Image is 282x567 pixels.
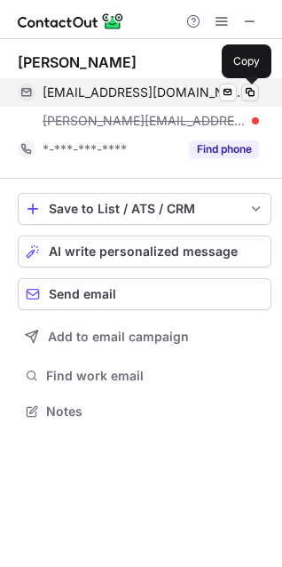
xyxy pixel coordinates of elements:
[49,202,240,216] div: Save to List / ATS / CRM
[18,321,271,353] button: Add to email campaign
[49,287,116,301] span: Send email
[18,236,271,268] button: AI write personalized message
[18,278,271,310] button: Send email
[46,403,264,419] span: Notes
[48,330,189,344] span: Add to email campaign
[189,140,259,158] button: Reveal Button
[43,113,246,129] span: [PERSON_NAME][EMAIL_ADDRESS][DOMAIN_NAME]
[49,244,238,259] span: AI write personalized message
[46,368,264,384] span: Find work email
[18,363,271,388] button: Find work email
[18,399,271,424] button: Notes
[18,53,137,71] div: [PERSON_NAME]
[18,11,124,32] img: ContactOut v5.3.10
[43,84,246,100] span: [EMAIL_ADDRESS][DOMAIN_NAME]
[18,193,271,225] button: save-profile-one-click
